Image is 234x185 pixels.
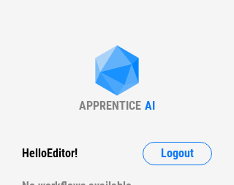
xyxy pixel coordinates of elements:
[88,45,146,99] img: Apprentice AI
[22,142,78,165] div: Hello Editor !
[161,148,194,159] span: Logout
[143,142,212,165] button: Logout
[145,99,155,113] div: AI
[79,99,141,113] div: APPRENTICE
